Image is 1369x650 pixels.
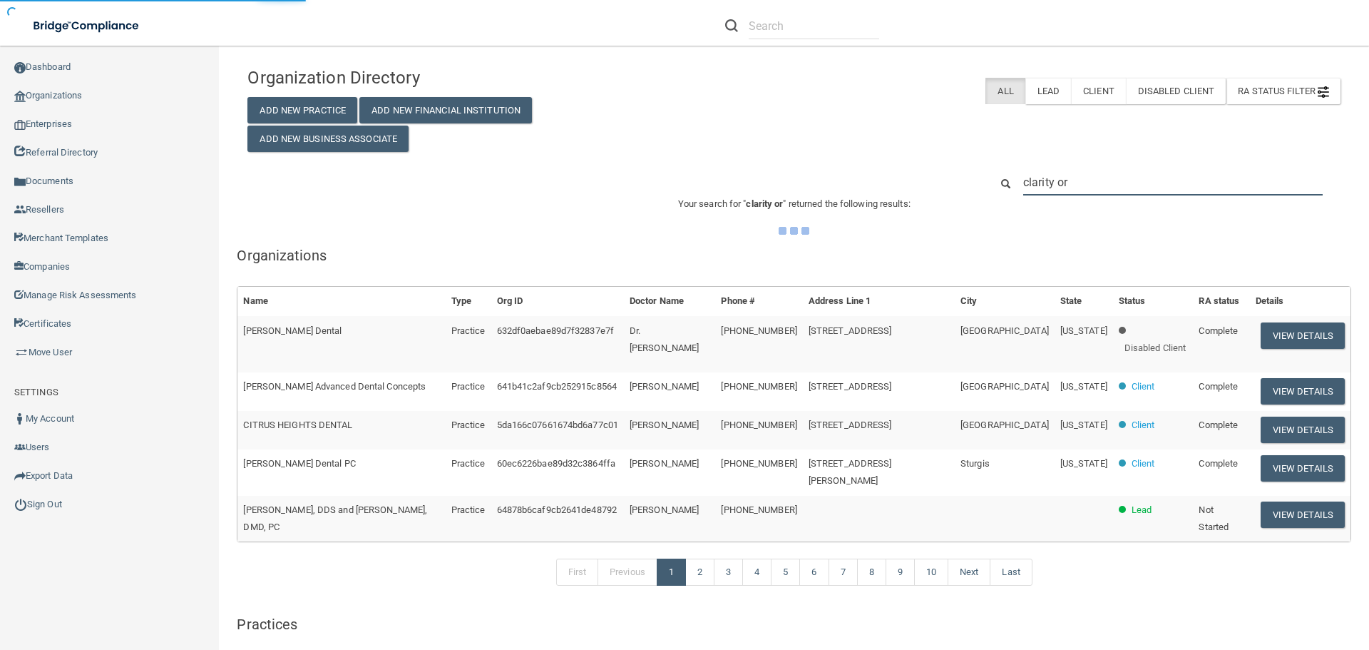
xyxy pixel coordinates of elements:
th: Type [446,287,491,316]
span: 60ec6226bae89d32c3864ffa [497,458,615,469]
input: Search [749,13,879,39]
span: [PERSON_NAME] [630,381,699,392]
span: [PERSON_NAME] [630,458,699,469]
p: Client [1132,378,1155,395]
h5: Practices [237,616,1351,632]
button: Add New Financial Institution [359,97,532,123]
span: clarity or [746,198,783,209]
span: [PHONE_NUMBER] [721,504,796,515]
span: [GEOGRAPHIC_DATA] [960,420,1049,430]
span: [PERSON_NAME] [630,420,699,430]
p: Your search for " " returned the following results: [237,195,1351,213]
button: Add New Business Associate [247,126,409,152]
span: Dr. [PERSON_NAME] [630,325,699,353]
span: RA Status Filter [1238,86,1329,96]
button: View Details [1261,417,1345,443]
p: Client [1132,417,1155,434]
img: icon-export.b9366987.png [14,470,26,482]
a: 2 [685,559,714,586]
p: Client [1132,455,1155,472]
img: ic_reseller.de258add.png [14,204,26,215]
button: View Details [1261,323,1345,349]
p: Disabled Client [1124,340,1186,357]
img: ajax-loader.4d491dd7.gif [779,227,809,235]
th: State [1055,287,1113,316]
button: View Details [1261,502,1345,528]
a: Last [990,559,1032,586]
img: icon-filter@2x.21656d0b.png [1318,86,1329,98]
a: 4 [742,559,771,586]
span: Practice [451,325,486,336]
h5: Organizations [237,248,1351,263]
a: First [556,559,599,586]
span: CITRUS HEIGHTS DENTAL [243,420,352,430]
th: Name [237,287,445,316]
span: [PERSON_NAME], DDS and [PERSON_NAME], DMD, PC [243,504,427,532]
a: 10 [914,559,948,586]
span: [PHONE_NUMBER] [721,325,796,336]
span: Complete [1199,420,1238,430]
a: Previous [598,559,657,586]
a: Next [948,559,990,586]
th: Details [1250,287,1350,316]
span: [PHONE_NUMBER] [721,381,796,392]
span: [GEOGRAPHIC_DATA] [960,325,1049,336]
span: [PERSON_NAME] Advanced Dental Concepts [243,381,426,392]
span: [PERSON_NAME] [630,504,699,515]
img: ic_power_dark.7ecde6b1.png [14,498,27,511]
img: bridge_compliance_login_screen.278c3ca4.svg [21,11,153,41]
span: [STREET_ADDRESS][PERSON_NAME] [809,458,892,486]
span: [US_STATE] [1060,325,1107,336]
label: Lead [1025,78,1071,104]
th: Org ID [491,287,624,316]
a: 3 [714,559,743,586]
span: Complete [1199,458,1238,469]
span: [US_STATE] [1060,420,1107,430]
label: Disabled Client [1126,78,1226,104]
img: ic-search.3b580494.png [725,19,738,32]
span: Sturgis [960,458,990,469]
th: RA status [1193,287,1249,316]
span: Complete [1199,381,1238,392]
img: ic_dashboard_dark.d01f4a41.png [14,62,26,73]
span: [PHONE_NUMBER] [721,420,796,430]
th: Phone # [715,287,802,316]
span: [STREET_ADDRESS] [809,381,892,392]
span: Complete [1199,325,1238,336]
a: 6 [799,559,829,586]
img: ic_user_dark.df1a06c3.png [14,413,26,425]
a: 5 [771,559,800,586]
th: Status [1113,287,1194,316]
th: Address Line 1 [803,287,955,316]
span: 641b41c2af9cb252915c8564 [497,381,617,392]
span: 5da166c07661674bd6a77c01 [497,420,618,430]
h4: Organization Directory [247,68,598,87]
input: Search [1023,169,1323,195]
th: Doctor Name [624,287,716,316]
span: Practice [451,504,486,515]
button: View Details [1261,378,1345,405]
span: [PHONE_NUMBER] [721,458,796,469]
a: 9 [886,559,915,586]
span: 632df0aebae89d7f32837e7f [497,325,614,336]
span: [PERSON_NAME] Dental [243,325,342,336]
img: icon-documents.8dae5593.png [14,176,26,188]
label: Client [1071,78,1126,104]
span: [GEOGRAPHIC_DATA] [960,381,1049,392]
p: Lead [1132,502,1152,519]
img: icon-users.e205127d.png [14,442,26,453]
img: briefcase.64adab9b.png [14,345,29,360]
label: SETTINGS [14,384,58,401]
span: [US_STATE] [1060,458,1107,469]
span: 64878b6caf9cb2641de48792 [497,504,617,515]
th: City [955,287,1055,316]
span: [STREET_ADDRESS] [809,420,892,430]
button: Add New Practice [247,97,357,123]
a: 8 [857,559,886,586]
span: [US_STATE] [1060,381,1107,392]
span: Practice [451,381,486,392]
img: enterprise.0d942306.png [14,120,26,130]
button: View Details [1261,455,1345,482]
span: Not Started [1199,504,1229,532]
a: 1 [657,559,686,586]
